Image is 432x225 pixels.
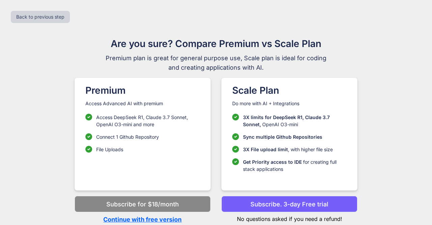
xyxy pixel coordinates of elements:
button: Subscribe for $18/month [75,196,211,212]
p: Sync multiple Github Repositories [243,133,322,140]
p: OpenAI O3-mini [243,114,347,128]
img: checklist [232,158,239,165]
button: Back to previous step [11,11,70,23]
p: Access DeepSeek R1, Claude 3.7 Sonnet, OpenAI O3-mini and more [96,114,200,128]
p: for creating full stack applications [243,158,347,173]
img: checklist [85,133,92,140]
p: Do more with AI + Integrations [232,100,347,107]
p: Subscribe for $18/month [106,200,179,209]
img: checklist [85,146,92,153]
h1: Premium [85,83,200,97]
img: checklist [232,114,239,120]
span: Premium plan is great for general purpose use, Scale plan is ideal for coding and creating applic... [103,53,329,72]
p: Subscribe. 3-day Free trial [250,200,328,209]
h1: Are you sure? Compare Premium vs Scale Plan [103,37,329,51]
p: No questions asked if you need a refund! [221,212,357,223]
h1: Scale Plan [232,83,347,97]
span: 3X limits for DeepSeek R1, Claude 3.7 Sonnet, [243,114,330,127]
button: Subscribe. 3-day Free trial [221,196,357,212]
p: , with higher file size [243,146,333,153]
p: File Uploads [96,146,123,153]
span: 3X File upload limit [243,147,288,152]
img: checklist [85,114,92,120]
span: Get Priority access to IDE [243,159,302,165]
p: Connect 1 Github Repository [96,133,159,140]
p: Continue with free version [75,215,211,224]
img: checklist [232,133,239,140]
p: Access Advanced AI with premium [85,100,200,107]
img: checklist [232,146,239,153]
